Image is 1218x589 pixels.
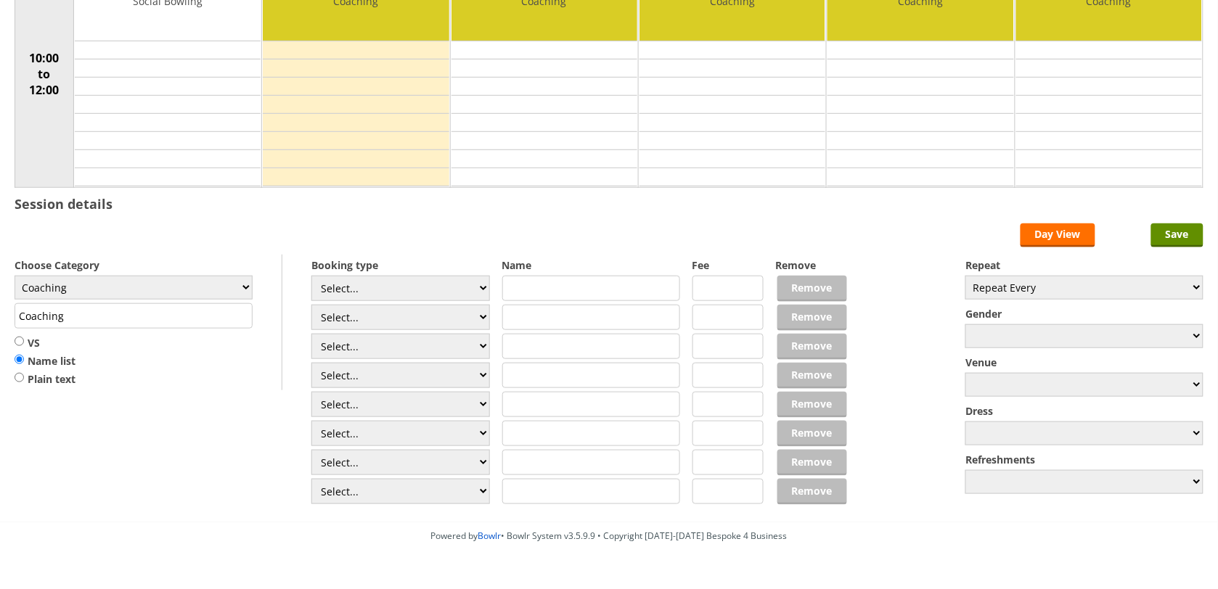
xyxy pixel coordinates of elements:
label: Dress [965,404,1203,418]
label: Plain text [15,372,75,387]
label: Booking type [311,258,490,272]
a: Day View [1021,223,1095,247]
label: VS [15,336,75,350]
input: Name list [15,354,24,365]
label: Repeat [965,258,1203,272]
label: Refreshments [965,453,1203,466]
label: Choose Category [15,258,253,272]
h3: Session details [15,195,113,213]
input: Save [1151,223,1203,247]
span: Powered by • Bowlr System v3.5.9.9 • Copyright [DATE]-[DATE] Bespoke 4 Business [431,530,788,542]
label: Name [502,258,681,272]
label: Gender [965,307,1203,321]
input: VS [15,336,24,347]
label: Venue [965,355,1203,369]
label: Remove [775,258,846,272]
label: Fee [692,258,764,272]
a: Bowlr [478,530,502,542]
label: Name list [15,354,75,368]
input: Title/Description [15,303,253,329]
input: Plain text [15,372,24,383]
